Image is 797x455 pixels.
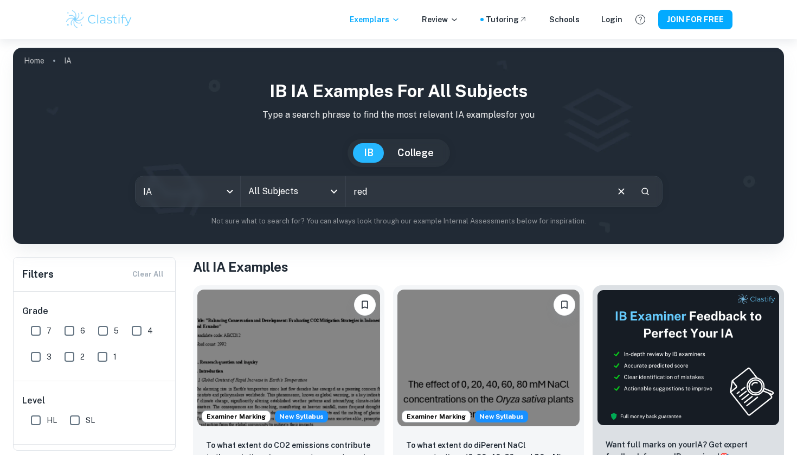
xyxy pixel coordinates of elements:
[86,414,95,426] span: SL
[597,290,780,426] img: Thumbnail
[22,305,168,318] h6: Grade
[24,53,44,68] a: Home
[275,411,328,422] div: Starting from the May 2026 session, the ESS IA requirements have changed. We created this exempla...
[22,267,54,282] h6: Filters
[397,290,580,426] img: ESS IA example thumbnail: To what extent do diPerent NaCl concentr
[64,55,72,67] p: IA
[47,351,52,363] span: 3
[22,216,775,227] p: Not sure what to search for? You can always look through our example Internal Assessments below f...
[475,411,528,422] span: New Syllabus
[147,325,153,337] span: 4
[422,14,459,25] p: Review
[193,257,784,277] h1: All IA Examples
[136,176,240,207] div: IA
[202,412,270,421] span: Examiner Marking
[554,294,575,316] button: Please log in to bookmark exemplars
[80,351,85,363] span: 2
[197,290,380,426] img: ESS IA example thumbnail: To what extent do CO2 emissions contribu
[636,182,654,201] button: Search
[47,325,52,337] span: 7
[601,14,622,25] a: Login
[475,411,528,422] div: Starting from the May 2026 session, the ESS IA requirements have changed. We created this exempla...
[22,394,168,407] h6: Level
[22,78,775,104] h1: IB IA examples for all subjects
[13,48,784,244] img: profile cover
[47,414,57,426] span: HL
[549,14,580,25] a: Schools
[353,143,384,163] button: IB
[22,108,775,121] p: Type a search phrase to find the most relevant IA examples for you
[275,411,328,422] span: New Syllabus
[658,10,732,29] button: JOIN FOR FREE
[402,412,470,421] span: Examiner Marking
[65,9,133,30] img: Clastify logo
[113,351,117,363] span: 1
[387,143,445,163] button: College
[114,325,119,337] span: 5
[354,294,376,316] button: Please log in to bookmark exemplars
[611,181,632,202] button: Clear
[346,176,607,207] input: E.g. player arrangements, enthalpy of combustion, analysis of a big city...
[486,14,528,25] a: Tutoring
[350,14,400,25] p: Exemplars
[80,325,85,337] span: 6
[326,184,342,199] button: Open
[631,10,650,29] button: Help and Feedback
